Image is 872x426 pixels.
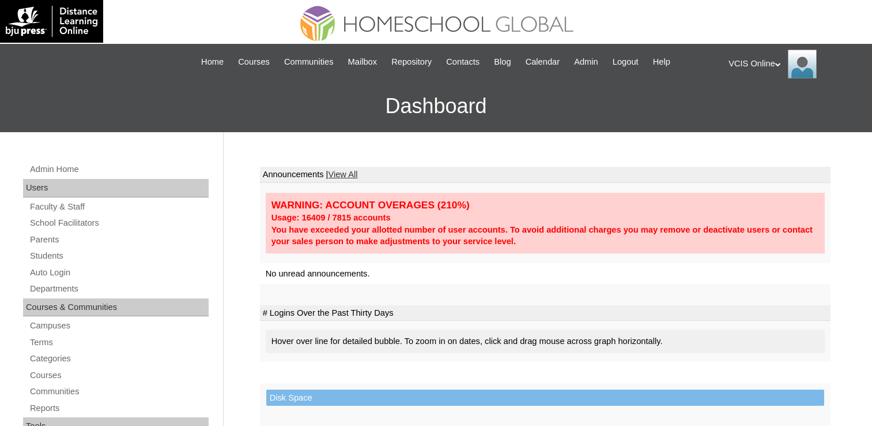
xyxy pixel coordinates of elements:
a: Courses [29,368,209,383]
td: No unread announcements. [260,263,831,285]
a: Students [29,249,209,263]
a: Auto Login [29,266,209,280]
a: Mailbox [342,55,383,69]
a: Faculty & Staff [29,200,209,214]
strong: Usage: 16409 / 7815 accounts [271,213,391,222]
span: Mailbox [348,55,378,69]
span: Help [653,55,670,69]
div: Courses & Communities [23,298,209,317]
span: Blog [494,55,511,69]
a: Categories [29,352,209,366]
span: Repository [391,55,432,69]
a: Admin Home [29,162,209,177]
a: View All [328,170,357,179]
td: Disk Space [266,390,824,406]
img: VCIS Online Admin [788,50,817,79]
img: logo-white.png [6,6,97,37]
span: Contacts [446,55,480,69]
a: Admin [568,55,604,69]
span: Courses [238,55,270,69]
td: Announcements | [260,167,831,183]
div: You have exceeded your allotted number of user accounts. To avoid additional charges you may remo... [271,224,819,248]
span: Calendar [526,55,560,69]
a: Reports [29,401,209,416]
span: Home [201,55,224,69]
a: School Facilitators [29,216,209,230]
a: Calendar [520,55,565,69]
a: Repository [386,55,437,69]
a: Terms [29,335,209,350]
a: Logout [607,55,644,69]
span: Logout [613,55,639,69]
span: Communities [284,55,334,69]
td: # Logins Over the Past Thirty Days [260,305,831,322]
div: Users [23,179,209,197]
a: Help [647,55,676,69]
a: Communities [29,384,209,399]
a: Blog [488,55,516,69]
div: VCIS Online [728,50,860,79]
a: Courses [232,55,275,69]
h3: Dashboard [6,80,866,132]
a: Departments [29,282,209,296]
a: Campuses [29,319,209,333]
a: Home [195,55,229,69]
span: Admin [574,55,598,69]
a: Communities [278,55,339,69]
a: Contacts [440,55,485,69]
a: Parents [29,233,209,247]
div: Hover over line for detailed bubble. To zoom in on dates, click and drag mouse across graph horiz... [266,330,825,353]
div: WARNING: ACCOUNT OVERAGES (210%) [271,199,819,212]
